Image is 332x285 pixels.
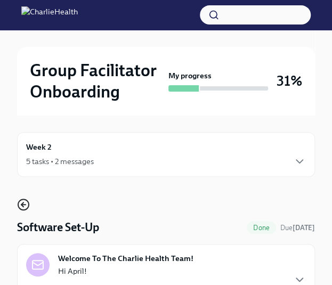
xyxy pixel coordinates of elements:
img: CharlieHealth [21,6,78,23]
strong: Welcome To The Charlie Health Team! [58,253,193,264]
span: Due [280,224,315,232]
div: 5 tasks • 2 messages [26,156,94,167]
p: Hi April! [58,266,285,276]
span: September 9th, 2025 10:00 [280,223,315,233]
span: Done [247,224,276,232]
h3: 31% [277,71,302,91]
h4: Software Set-Up [17,219,99,235]
strong: My progress [168,70,212,81]
h6: Week 2 [26,141,52,153]
strong: [DATE] [293,224,315,232]
h2: Group Facilitator Onboarding [30,60,164,102]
